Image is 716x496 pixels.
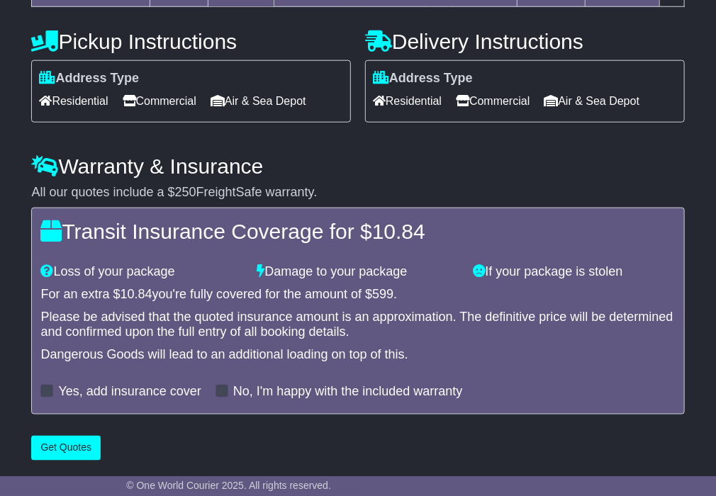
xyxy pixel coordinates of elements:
[250,264,466,280] div: Damage to your package
[120,287,152,301] span: 10.84
[126,480,331,491] span: © One World Courier 2025. All rights reserved.
[40,347,675,363] div: Dangerous Goods will lead to an additional loading on top of this.
[31,185,684,201] div: All our quotes include a $ FreightSafe warranty.
[373,90,442,112] span: Residential
[33,264,250,280] div: Loss of your package
[211,90,306,112] span: Air & Sea Depot
[233,384,463,400] label: No, I'm happy with the included warranty
[40,220,675,243] h4: Transit Insurance Coverage for $
[466,264,683,280] div: If your package is stolen
[123,90,196,112] span: Commercial
[372,287,393,301] span: 599
[372,220,425,243] span: 10.84
[58,384,201,400] label: Yes, add insurance cover
[373,71,473,86] label: Address Type
[39,90,108,112] span: Residential
[40,287,675,303] div: For an extra $ you're fully covered for the amount of $ .
[175,185,196,199] span: 250
[365,30,685,53] h4: Delivery Instructions
[456,90,530,112] span: Commercial
[31,154,684,178] h4: Warranty & Insurance
[31,30,351,53] h4: Pickup Instructions
[39,71,139,86] label: Address Type
[40,310,675,340] div: Please be advised that the quoted insurance amount is an approximation. The definitive price will...
[31,436,101,461] button: Get Quotes
[544,90,639,112] span: Air & Sea Depot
